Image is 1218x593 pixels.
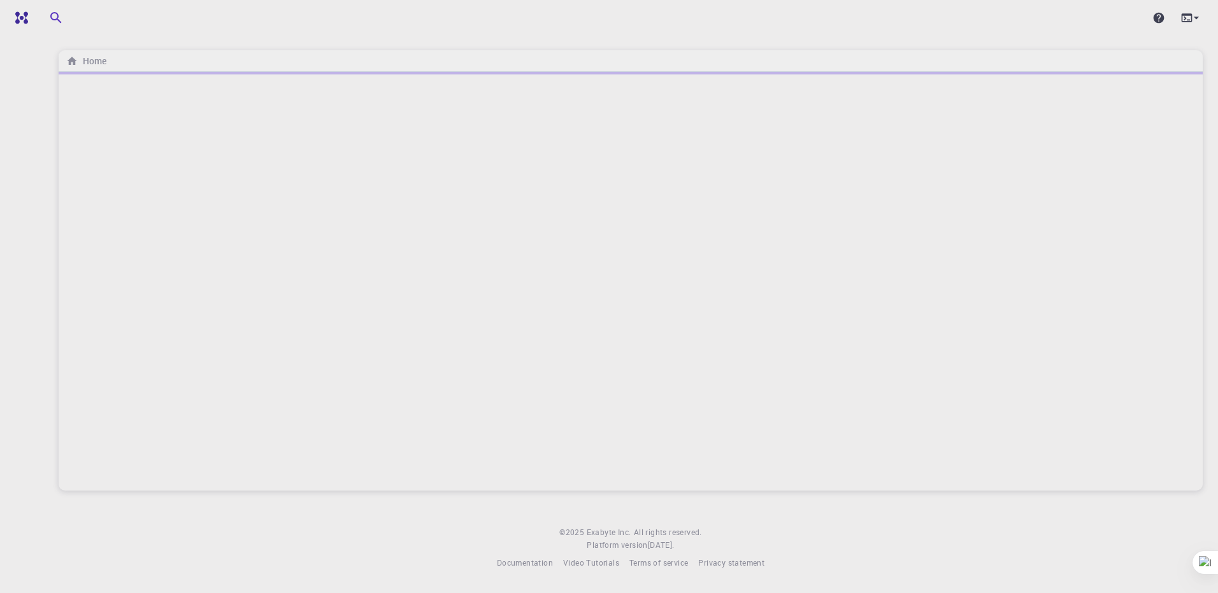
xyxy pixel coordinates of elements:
[10,11,28,24] img: logo
[587,539,647,552] span: Platform version
[497,557,553,569] a: Documentation
[563,557,619,569] a: Video Tutorials
[497,557,553,568] span: Documentation
[698,557,764,569] a: Privacy statement
[64,54,109,68] nav: breadcrumb
[559,526,586,539] span: © 2025
[648,540,675,550] span: [DATE] .
[587,527,631,537] span: Exabyte Inc.
[629,557,688,569] a: Terms of service
[698,557,764,568] span: Privacy statement
[78,54,106,68] h6: Home
[563,557,619,568] span: Video Tutorials
[648,539,675,552] a: [DATE].
[629,557,688,568] span: Terms of service
[634,526,702,539] span: All rights reserved.
[587,526,631,539] a: Exabyte Inc.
